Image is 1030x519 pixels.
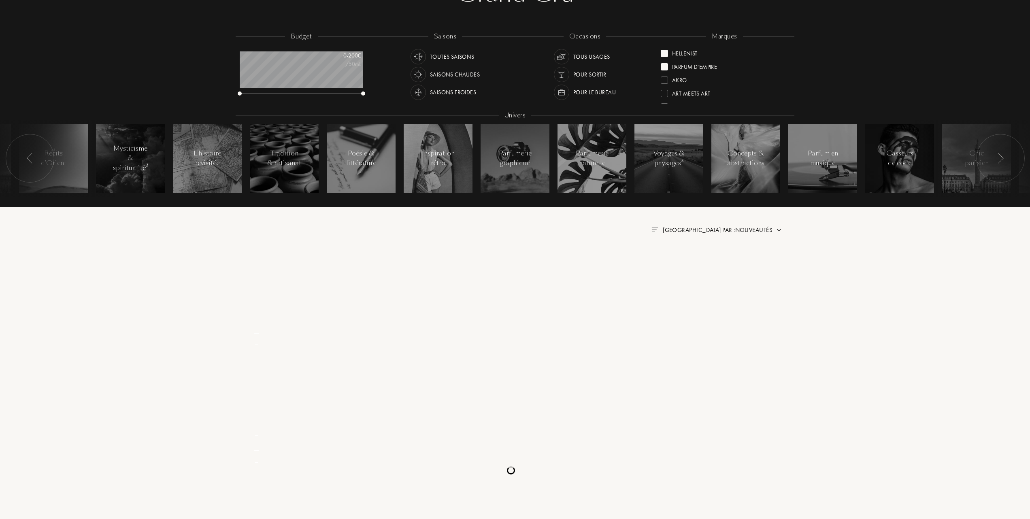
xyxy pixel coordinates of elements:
[321,51,361,60] div: 0 - 200 €
[883,149,917,168] div: Casseurs de code
[672,87,710,98] div: Art Meets Art
[344,149,379,168] div: Poésie & littérature
[727,149,764,168] div: Concepts & abstractions
[672,100,711,111] div: Atelier Materi
[239,438,275,454] div: _
[681,158,684,164] span: 3
[239,338,275,347] div: _
[663,226,772,234] span: [GEOGRAPHIC_DATA] par : Nouveautés
[672,73,687,84] div: Akro
[997,153,1004,164] img: arr_left.svg
[430,85,476,100] div: Saisons froides
[573,67,607,82] div: Pour sortir
[499,111,531,120] div: Univers
[321,60,361,68] div: /50mL
[413,69,424,80] img: usage_season_hot_white.svg
[556,69,567,80] img: usage_occasion_party_white.svg
[776,227,782,233] img: arrow.png
[240,258,272,290] img: pf_empty.png
[421,149,455,168] div: Inspiration rétro
[113,144,148,173] div: Mysticisme & spiritualité
[556,51,567,62] img: usage_occasion_all_white.svg
[672,47,698,57] div: Hellenist
[498,149,532,168] div: Parfumerie graphique
[564,32,606,41] div: occasions
[806,149,840,168] div: Parfum en musique
[651,227,658,232] img: filter_by.png
[428,32,462,41] div: saisons
[652,149,686,168] div: Voyages & paysages
[430,49,475,64] div: Toutes saisons
[706,32,743,41] div: marques
[239,429,275,437] div: _
[267,149,302,168] div: Tradition & artisanat
[413,87,424,98] img: usage_season_cold_white.svg
[27,153,33,164] img: arr_left.svg
[573,49,610,64] div: Tous usages
[573,85,616,100] div: Pour le bureau
[239,456,275,464] div: _
[672,60,717,71] div: Parfum d'Empire
[556,87,567,98] img: usage_occasion_work_white.svg
[239,321,275,337] div: _
[146,163,149,168] span: 3
[575,149,609,168] div: Parfumerie naturelle
[430,67,480,82] div: Saisons chaudes
[239,311,275,320] div: _
[190,149,225,168] div: L'histoire revisitée
[413,51,424,62] img: usage_season_average_white.svg
[240,376,272,408] img: pf_empty.png
[285,32,318,41] div: budget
